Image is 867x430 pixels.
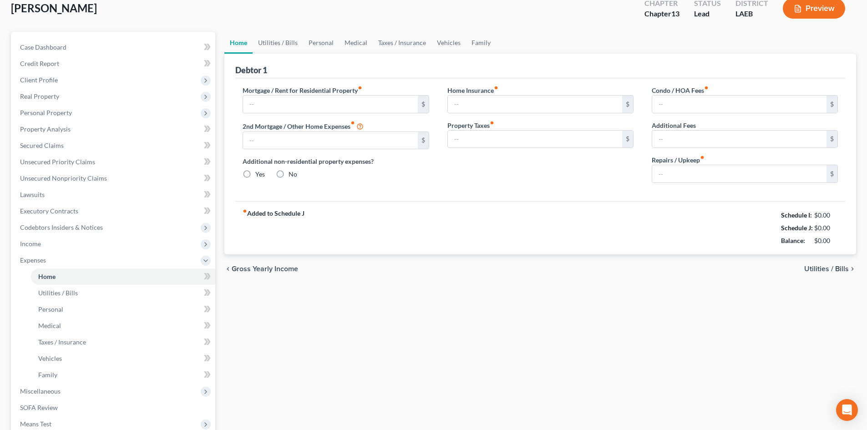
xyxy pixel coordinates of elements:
a: Medical [339,32,373,54]
div: $ [622,131,633,148]
label: Mortgage / Rent for Residential Property [243,86,362,95]
span: [PERSON_NAME] [11,1,97,15]
a: Unsecured Nonpriority Claims [13,170,215,187]
input: -- [243,96,417,113]
label: Property Taxes [447,121,494,130]
input: -- [448,131,622,148]
i: fiber_manual_record [700,155,705,160]
i: fiber_manual_record [358,86,362,90]
a: Property Analysis [13,121,215,137]
span: Means Test [20,420,51,428]
div: $ [826,131,837,148]
a: Personal [31,301,215,318]
strong: Schedule J: [781,224,813,232]
div: $ [418,96,429,113]
div: $ [418,132,429,149]
i: fiber_manual_record [350,121,355,125]
span: Client Profile [20,76,58,84]
div: LAEB [735,9,768,19]
div: $ [622,96,633,113]
div: $0.00 [814,236,838,245]
label: Yes [255,170,265,179]
input: -- [652,96,826,113]
span: Income [20,240,41,248]
strong: Balance: [781,237,805,244]
div: $0.00 [814,211,838,220]
div: $ [826,96,837,113]
a: Vehicles [31,350,215,367]
a: Utilities / Bills [253,32,303,54]
a: Family [31,367,215,383]
a: Utilities / Bills [31,285,215,301]
span: Unsecured Nonpriority Claims [20,174,107,182]
div: Chapter [644,9,679,19]
div: $ [826,165,837,182]
span: Property Analysis [20,125,71,133]
span: Expenses [20,256,46,264]
a: Family [466,32,496,54]
span: Executory Contracts [20,207,78,215]
span: Case Dashboard [20,43,66,51]
span: Utilities / Bills [804,265,849,273]
span: 13 [671,9,679,18]
div: Open Intercom Messenger [836,399,858,421]
div: Debtor 1 [235,65,267,76]
span: Family [38,371,57,379]
i: fiber_manual_record [490,121,494,125]
span: Utilities / Bills [38,289,78,297]
label: No [289,170,297,179]
div: $0.00 [814,223,838,233]
input: -- [448,96,622,113]
a: Credit Report [13,56,215,72]
a: Secured Claims [13,137,215,154]
span: SOFA Review [20,404,58,411]
strong: Added to Schedule J [243,209,304,247]
a: Personal [303,32,339,54]
span: Secured Claims [20,142,64,149]
label: Home Insurance [447,86,498,95]
label: Condo / HOA Fees [652,86,709,95]
a: Case Dashboard [13,39,215,56]
label: Repairs / Upkeep [652,155,705,165]
a: Executory Contracts [13,203,215,219]
span: Codebtors Insiders & Notices [20,223,103,231]
i: fiber_manual_record [704,86,709,90]
div: Lead [694,9,721,19]
span: Gross Yearly Income [232,265,298,273]
a: Lawsuits [13,187,215,203]
span: Unsecured Priority Claims [20,158,95,166]
strong: Schedule I: [781,211,812,219]
label: Additional non-residential property expenses? [243,157,429,166]
a: Vehicles [431,32,466,54]
input: -- [652,131,826,148]
span: Lawsuits [20,191,45,198]
span: Home [38,273,56,280]
i: chevron_left [224,265,232,273]
i: fiber_manual_record [494,86,498,90]
span: Personal [38,305,63,313]
span: Real Property [20,92,59,100]
a: Unsecured Priority Claims [13,154,215,170]
span: Credit Report [20,60,59,67]
a: Taxes / Insurance [31,334,215,350]
a: Medical [31,318,215,334]
label: 2nd Mortgage / Other Home Expenses [243,121,364,132]
a: Home [224,32,253,54]
button: chevron_left Gross Yearly Income [224,265,298,273]
span: Personal Property [20,109,72,116]
input: -- [243,132,417,149]
span: Miscellaneous [20,387,61,395]
i: chevron_right [849,265,856,273]
a: Home [31,268,215,285]
a: Taxes / Insurance [373,32,431,54]
label: Additional Fees [652,121,696,130]
span: Medical [38,322,61,329]
span: Taxes / Insurance [38,338,86,346]
i: fiber_manual_record [243,209,247,213]
button: Utilities / Bills chevron_right [804,265,856,273]
a: SOFA Review [13,400,215,416]
input: -- [652,165,826,182]
span: Vehicles [38,354,62,362]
